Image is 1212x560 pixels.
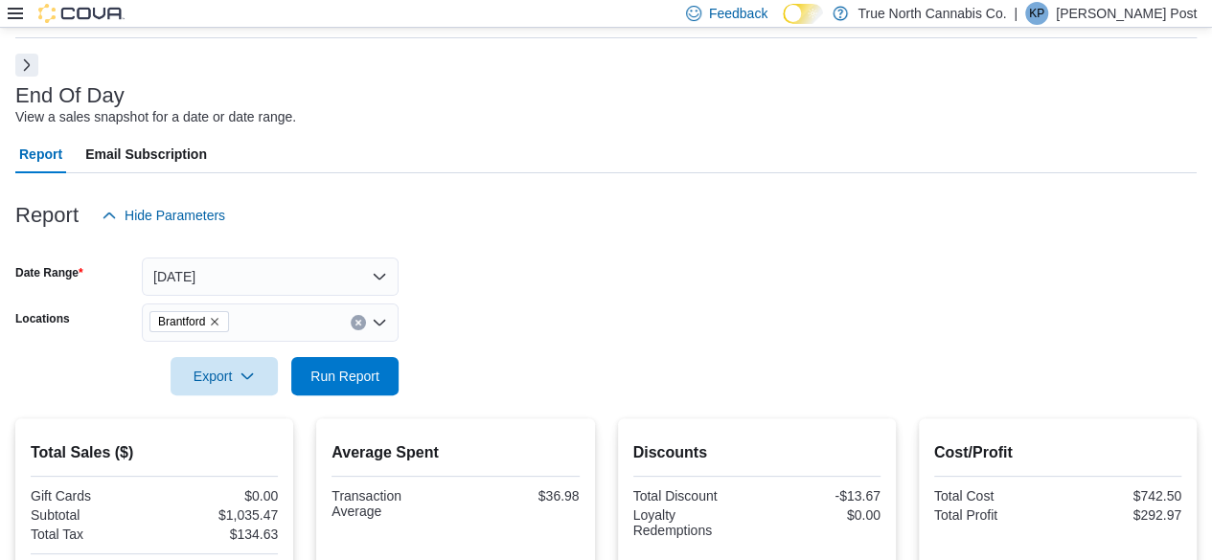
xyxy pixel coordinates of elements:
button: Remove Brantford from selection in this group [209,316,220,327]
div: Total Cost [934,488,1054,504]
div: View a sales snapshot for a date or date range. [15,107,296,127]
label: Locations [15,311,70,326]
div: $0.00 [761,507,880,523]
div: $134.63 [158,526,278,542]
div: $36.98 [459,488,579,504]
button: Hide Parameters [94,196,233,235]
span: Email Subscription [85,135,207,173]
div: $1,035.47 [158,507,278,523]
p: | [1014,2,1018,25]
h3: Report [15,204,79,227]
h2: Total Sales ($) [31,441,278,464]
div: Total Discount [633,488,753,504]
div: Total Profit [934,507,1054,523]
span: Export [182,357,266,395]
label: Date Range [15,265,83,280]
button: Export [171,357,278,395]
input: Dark Mode [783,4,823,24]
p: True North Cannabis Co. [858,2,1006,25]
span: Brantford [149,311,229,332]
span: Report [19,135,62,173]
h2: Discounts [633,441,880,464]
div: Gift Cards [31,488,150,504]
button: Clear input [351,315,366,330]
div: $0.00 [158,488,278,504]
span: Dark Mode [783,24,784,25]
h2: Average Spent [332,441,579,464]
img: Cova [38,4,125,23]
div: -$13.67 [761,488,880,504]
div: $742.50 [1062,488,1181,504]
button: Open list of options [372,315,387,330]
div: Total Tax [31,526,150,542]
button: Next [15,54,38,77]
span: KP [1029,2,1044,25]
span: Brantford [158,312,205,331]
button: Run Report [291,357,399,395]
div: $292.97 [1062,507,1181,523]
h2: Cost/Profit [934,441,1181,464]
h3: End Of Day [15,84,125,107]
span: Hide Parameters [125,206,225,225]
span: Feedback [709,4,767,23]
div: Loyalty Redemptions [633,507,753,538]
button: [DATE] [142,258,399,296]
div: Kierra Post [1025,2,1048,25]
div: Transaction Average [332,488,451,519]
p: [PERSON_NAME] Post [1056,2,1197,25]
div: Subtotal [31,507,150,523]
span: Run Report [310,367,379,386]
